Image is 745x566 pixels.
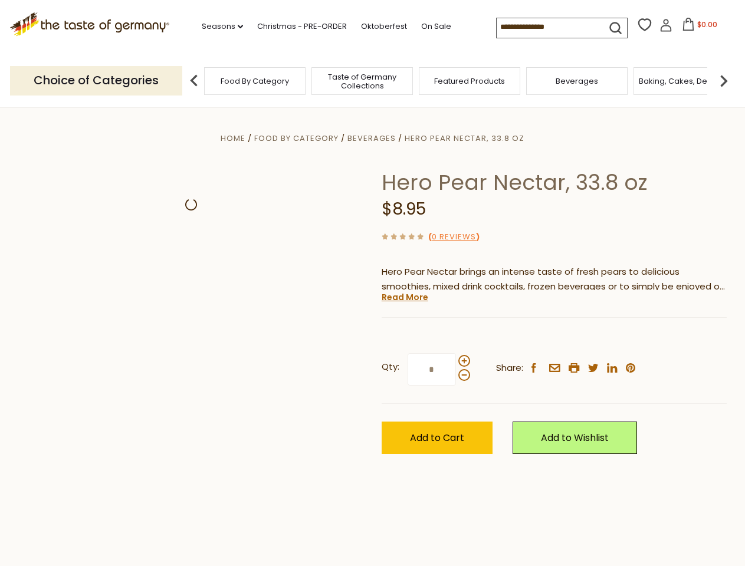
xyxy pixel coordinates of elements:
[382,422,493,454] button: Add to Cart
[361,20,407,33] a: Oktoberfest
[556,77,598,85] a: Beverages
[496,361,523,376] span: Share:
[432,231,476,243] a: 0 Reviews
[382,360,399,374] strong: Qty:
[182,69,206,93] img: previous arrow
[421,20,451,33] a: On Sale
[10,66,182,95] p: Choice of Categories
[513,422,637,454] a: Add to Wishlist
[254,133,339,144] a: Food By Category
[434,77,505,85] a: Featured Products
[382,291,428,303] a: Read More
[697,19,717,29] span: $0.00
[712,69,736,93] img: next arrow
[639,77,730,85] a: Baking, Cakes, Desserts
[410,431,464,445] span: Add to Cart
[428,231,480,242] span: ( )
[675,18,725,35] button: $0.00
[408,353,456,386] input: Qty:
[221,77,289,85] a: Food By Category
[382,198,426,221] span: $8.95
[202,20,243,33] a: Seasons
[405,133,524,144] a: Hero Pear Nectar, 33.8 oz
[382,169,727,196] h1: Hero Pear Nectar, 33.8 oz
[221,133,245,144] a: Home
[382,265,727,294] p: Hero Pear Nectar brings an intense taste of fresh pears to delicious smoothies, mixed drink cockt...
[315,73,409,90] a: Taste of Germany Collections
[257,20,347,33] a: Christmas - PRE-ORDER
[347,133,396,144] a: Beverages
